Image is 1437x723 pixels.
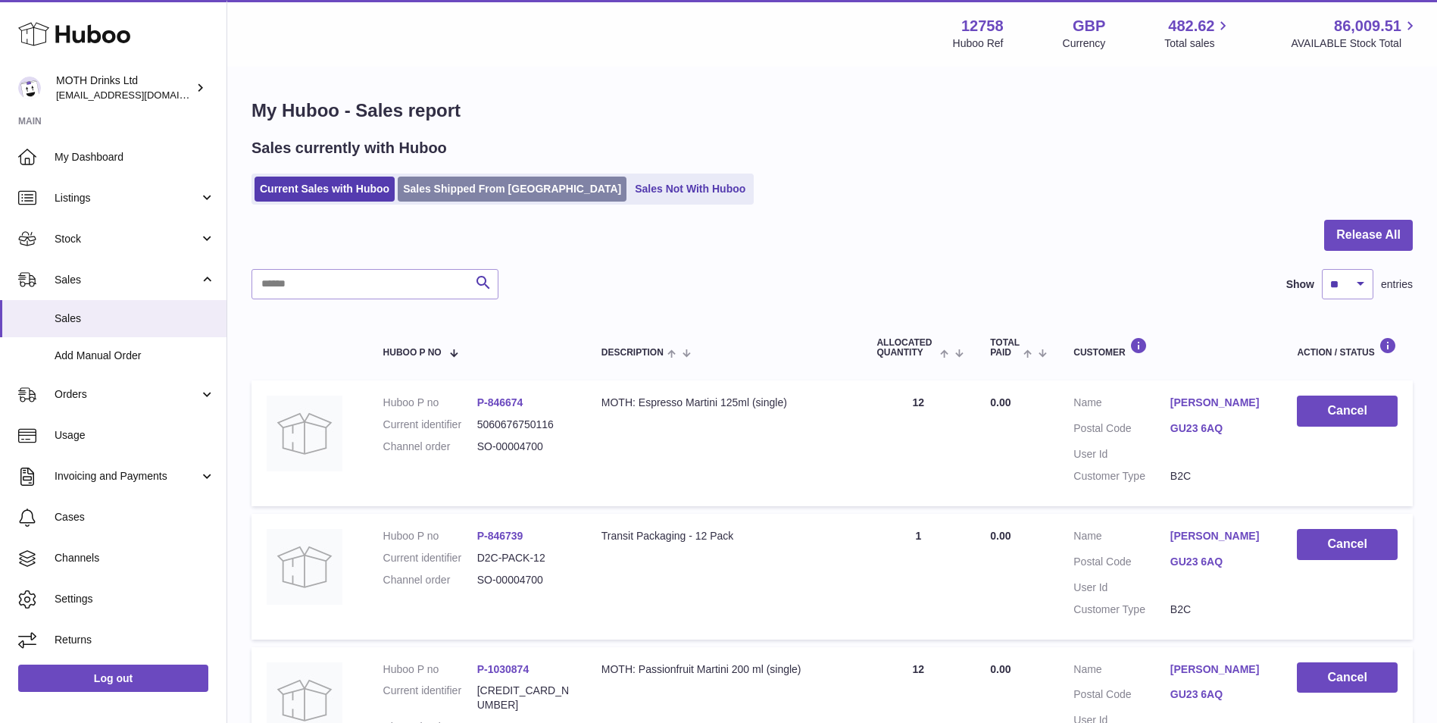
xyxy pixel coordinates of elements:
dt: Name [1073,662,1170,681]
button: Cancel [1297,396,1398,427]
span: Settings [55,592,215,606]
span: Total sales [1164,36,1232,51]
span: 0.00 [990,663,1011,675]
dt: User Id [1073,447,1170,462]
div: Customer [1073,337,1267,358]
dt: Huboo P no [383,529,477,543]
label: Show [1286,277,1314,292]
h1: My Huboo - Sales report [251,99,1413,123]
a: P-1030874 [477,663,530,675]
dt: Huboo P no [383,396,477,410]
span: 0.00 [990,530,1011,542]
dt: Customer Type [1073,469,1170,484]
dt: Channel order [383,573,477,587]
img: internalAdmin-12758@internal.huboo.com [18,77,41,99]
span: Huboo P no [383,348,442,358]
img: no-photo.jpg [267,529,342,605]
dd: B2C [1170,602,1267,617]
span: Sales [55,273,199,287]
div: Transit Packaging - 12 Pack [601,529,847,543]
dt: Channel order [383,440,477,454]
dt: Name [1073,529,1170,547]
span: Description [601,348,664,358]
button: Cancel [1297,529,1398,560]
dd: 5060676750116 [477,418,571,432]
span: Add Manual Order [55,349,215,363]
a: GU23 6AQ [1170,555,1267,569]
strong: GBP [1073,16,1105,36]
a: GU23 6AQ [1170,687,1267,702]
span: Listings [55,191,199,205]
dd: [CREDIT_CARD_NUMBER] [477,684,571,712]
span: AVAILABLE Stock Total [1291,36,1419,51]
span: [EMAIL_ADDRESS][DOMAIN_NAME] [56,89,223,101]
dt: Postal Code [1073,687,1170,706]
span: Stock [55,232,199,246]
dt: Current identifier [383,551,477,565]
dt: Postal Code [1073,421,1170,440]
dd: D2C-PACK-12 [477,551,571,565]
h2: Sales currently with Huboo [251,138,447,158]
a: 86,009.51 AVAILABLE Stock Total [1291,16,1419,51]
dt: Huboo P no [383,662,477,677]
span: 482.62 [1168,16,1214,36]
dt: Customer Type [1073,602,1170,617]
a: Sales Shipped From [GEOGRAPHIC_DATA] [398,177,626,202]
div: MOTH: Passionfruit Martini 200 ml (single) [601,662,847,677]
span: Channels [55,551,215,565]
div: MOTH: Espresso Martini 125ml (single) [601,396,847,410]
span: My Dashboard [55,150,215,164]
div: Huboo Ref [953,36,1004,51]
a: P-846739 [477,530,523,542]
img: no-photo.jpg [267,396,342,471]
div: Action / Status [1297,337,1398,358]
a: [PERSON_NAME] [1170,529,1267,543]
span: ALLOCATED Quantity [876,338,936,358]
span: Usage [55,428,215,443]
a: [PERSON_NAME] [1170,662,1267,677]
span: Returns [55,633,215,647]
a: [PERSON_NAME] [1170,396,1267,410]
a: Sales Not With Huboo [629,177,751,202]
dt: Name [1073,396,1170,414]
button: Cancel [1297,662,1398,693]
dt: Current identifier [383,684,477,712]
div: Currency [1063,36,1106,51]
dd: SO-00004700 [477,440,571,454]
span: Invoicing and Payments [55,469,199,484]
a: P-846674 [477,396,523,408]
strong: 12758 [961,16,1004,36]
dd: SO-00004700 [477,573,571,587]
dt: Current identifier [383,418,477,432]
dd: B2C [1170,469,1267,484]
span: 0.00 [990,396,1011,408]
a: GU23 6AQ [1170,421,1267,436]
td: 12 [861,380,975,506]
a: 482.62 Total sales [1164,16,1232,51]
span: entries [1381,277,1413,292]
a: Log out [18,665,208,692]
span: Sales [55,311,215,326]
a: Current Sales with Huboo [255,177,395,202]
span: 86,009.51 [1334,16,1401,36]
span: Cases [55,510,215,524]
td: 1 [861,514,975,640]
button: Release All [1324,220,1413,251]
dt: User Id [1073,581,1170,595]
span: Orders [55,387,199,402]
span: Total paid [990,338,1020,358]
div: MOTH Drinks Ltd [56,74,192,102]
dt: Postal Code [1073,555,1170,573]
